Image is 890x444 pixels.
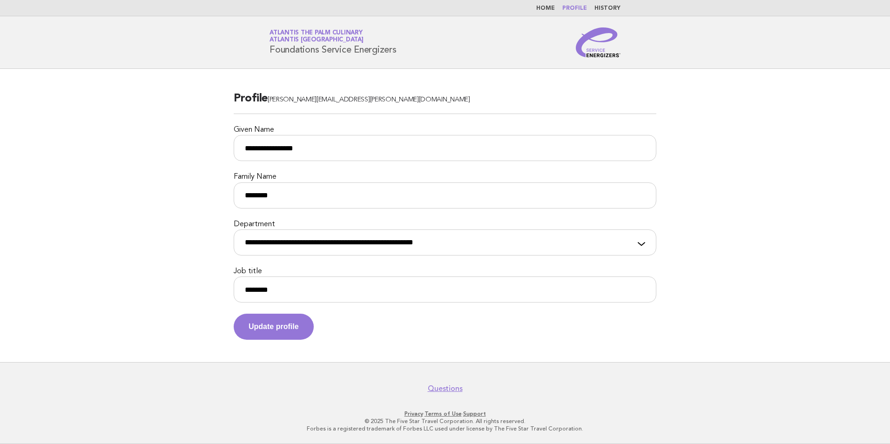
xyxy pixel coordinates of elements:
[428,384,463,393] a: Questions
[160,425,730,432] p: Forbes is a registered trademark of Forbes LLC used under license by The Five Star Travel Corpora...
[594,6,620,11] a: History
[562,6,587,11] a: Profile
[425,410,462,417] a: Terms of Use
[160,410,730,417] p: · ·
[536,6,555,11] a: Home
[576,27,620,57] img: Service Energizers
[234,267,656,276] label: Job title
[234,125,656,135] label: Given Name
[160,417,730,425] p: © 2025 The Five Star Travel Corporation. All rights reserved.
[270,37,364,43] span: Atlantis [GEOGRAPHIC_DATA]
[234,172,656,182] label: Family Name
[270,30,397,54] h1: Foundations Service Energizers
[270,30,364,43] a: Atlantis The Palm CulinaryAtlantis [GEOGRAPHIC_DATA]
[268,96,470,103] span: [PERSON_NAME][EMAIL_ADDRESS][PERSON_NAME][DOMAIN_NAME]
[234,314,314,340] button: Update profile
[405,410,423,417] a: Privacy
[234,91,656,114] h2: Profile
[463,410,486,417] a: Support
[234,220,656,229] label: Department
